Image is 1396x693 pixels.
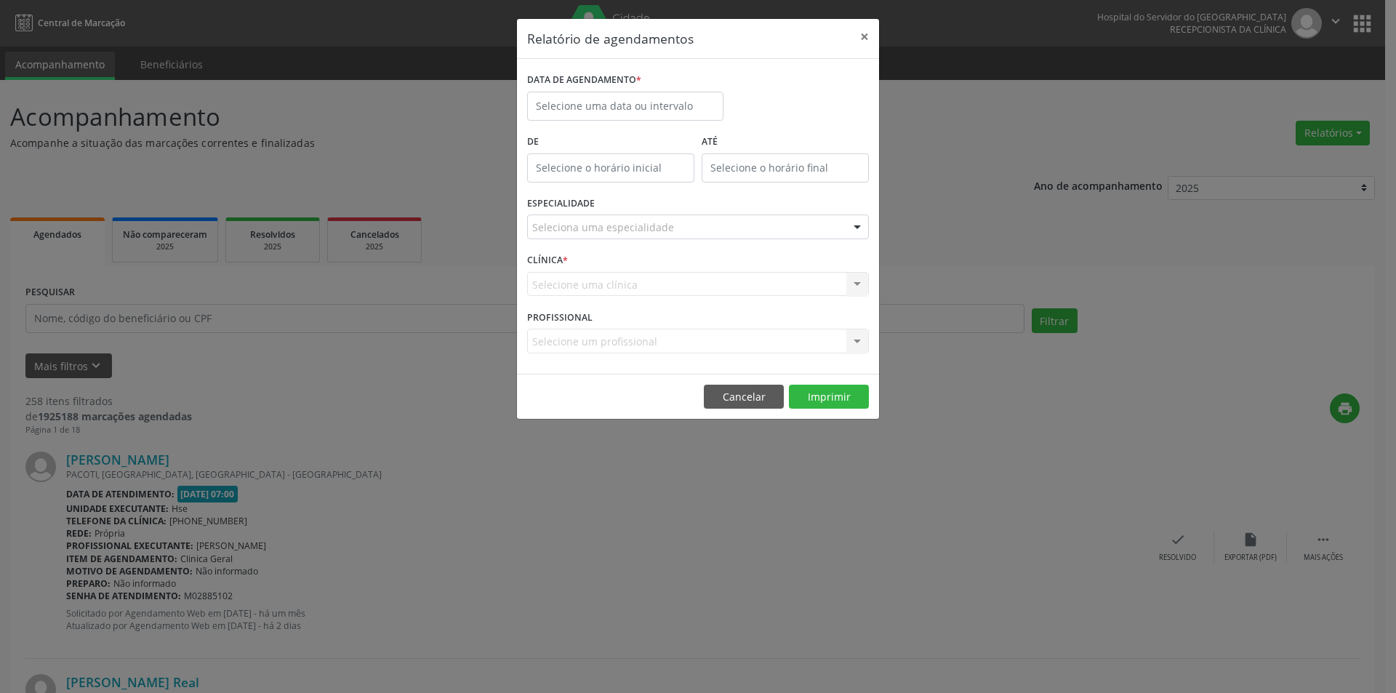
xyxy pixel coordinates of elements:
button: Imprimir [789,385,869,409]
label: De [527,131,694,153]
input: Selecione o horário inicial [527,153,694,183]
label: DATA DE AGENDAMENTO [527,69,641,92]
span: Seleciona uma especialidade [532,220,674,235]
label: CLÍNICA [527,249,568,272]
label: ATÉ [702,131,869,153]
input: Selecione o horário final [702,153,869,183]
input: Selecione uma data ou intervalo [527,92,723,121]
button: Close [850,19,879,55]
button: Cancelar [704,385,784,409]
label: PROFISSIONAL [527,306,593,329]
h5: Relatório de agendamentos [527,29,694,48]
label: ESPECIALIDADE [527,193,595,215]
